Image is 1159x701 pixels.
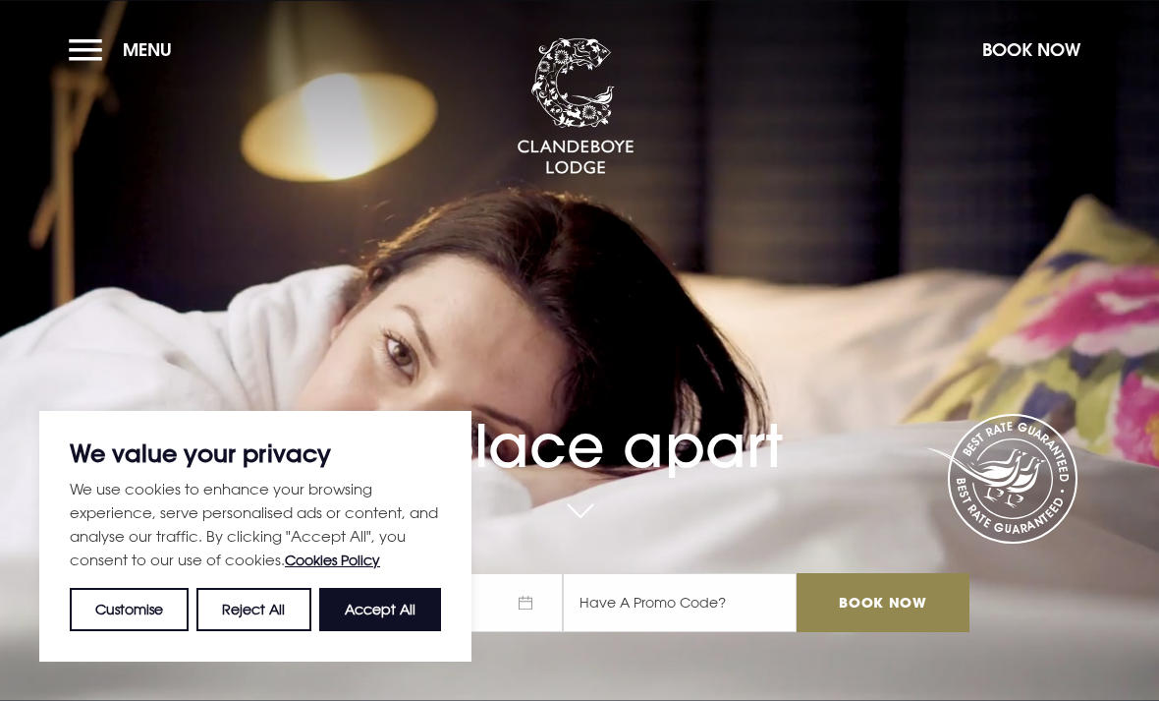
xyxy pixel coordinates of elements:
input: Have A Promo Code? [563,573,797,632]
p: We use cookies to enhance your browsing experience, serve personalised ads or content, and analys... [70,477,441,572]
button: Accept All [319,588,441,631]
div: We value your privacy [39,411,471,662]
span: Menu [123,38,172,61]
button: Menu [69,29,182,71]
h1: A place apart [190,368,969,481]
p: We value your privacy [70,441,441,465]
a: Cookies Policy [285,552,380,568]
input: Book Now [797,573,969,632]
button: Book Now [972,29,1090,71]
button: Reject All [196,588,310,631]
button: Customise [70,588,189,631]
img: Clandeboye Lodge [517,38,635,176]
